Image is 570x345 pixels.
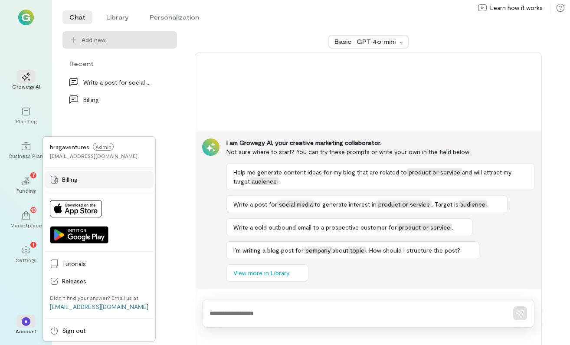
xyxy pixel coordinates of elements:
[487,200,488,208] span: .
[226,138,534,147] div: I am Growegy AI, your creative marketing collaborator.
[143,10,206,24] li: Personalization
[50,303,148,310] a: [EMAIL_ADDRESS][DOMAIN_NAME]
[366,246,460,254] span: . How should I structure the post?
[226,195,508,213] button: Write a post forsocial mediato generate interest inproduct or service. Target isaudience.
[62,10,92,24] li: Chat
[31,206,36,214] span: 13
[83,95,151,104] div: Billing
[10,204,42,236] a: Marketplace
[432,200,459,208] span: . Target is
[45,322,154,339] a: Sign out
[12,83,40,90] div: Growegy AI
[459,200,487,208] span: audience
[233,269,289,277] span: View more in Library
[314,200,377,208] span: to generate interest in
[10,222,42,229] div: Marketplace
[397,223,452,231] span: product or service
[9,152,43,159] div: Business Plan
[32,171,35,179] span: 7
[226,264,308,282] button: View more in Library
[250,177,278,185] span: audience
[50,200,102,217] img: Download on App Store
[233,168,407,176] span: Help me generate content ideas for my blog that are related to
[33,240,34,248] span: 1
[334,37,397,46] div: Basic · GPT‑4o‑mini
[45,171,154,188] a: Billing
[62,59,177,68] div: Recent
[233,223,397,231] span: Write a cold outbound email to a prospective customer for
[16,328,37,335] div: Account
[82,36,170,44] span: Add new
[50,152,138,159] div: [EMAIL_ADDRESS][DOMAIN_NAME]
[10,170,42,201] a: Funding
[62,175,148,184] span: Billing
[50,143,89,151] span: bragaventures
[10,239,42,270] a: Settings
[452,223,453,231] span: .
[226,218,472,236] button: Write a cold outbound email to a prospective customer forproduct or service.
[50,226,108,243] img: Get it on Google Play
[304,246,332,254] span: company
[277,200,314,208] span: social media
[16,187,36,194] div: Funding
[278,177,280,185] span: .
[332,246,348,254] span: about
[226,147,534,156] div: Not sure where to start? You can try these prompts or write your own in the field below.
[377,200,432,208] span: product or service
[226,241,479,259] button: I’m writing a blog post forcompanyabouttopic. How should I structure the post?
[62,326,148,335] span: Sign out
[10,66,42,97] a: Growegy AI
[226,163,534,190] button: Help me generate content ideas for my blog that are related toproduct or serviceand will attract ...
[407,168,462,176] span: product or service
[50,294,138,301] div: Didn’t find your answer? Email us at
[99,10,136,24] li: Library
[16,118,36,125] div: Planning
[45,255,154,273] a: Tutorials
[490,3,543,12] span: Learn how it works
[93,143,114,151] span: Admin
[45,273,154,290] a: Releases
[348,246,366,254] span: topic
[83,78,151,87] div: Write a post for social media to generate interes…
[10,135,42,166] a: Business Plan
[233,246,304,254] span: I’m writing a blog post for
[62,260,148,268] span: Tutorials
[62,277,148,286] span: Releases
[10,310,42,342] div: *Account
[16,256,36,263] div: Settings
[233,200,277,208] span: Write a post for
[10,100,42,131] a: Planning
